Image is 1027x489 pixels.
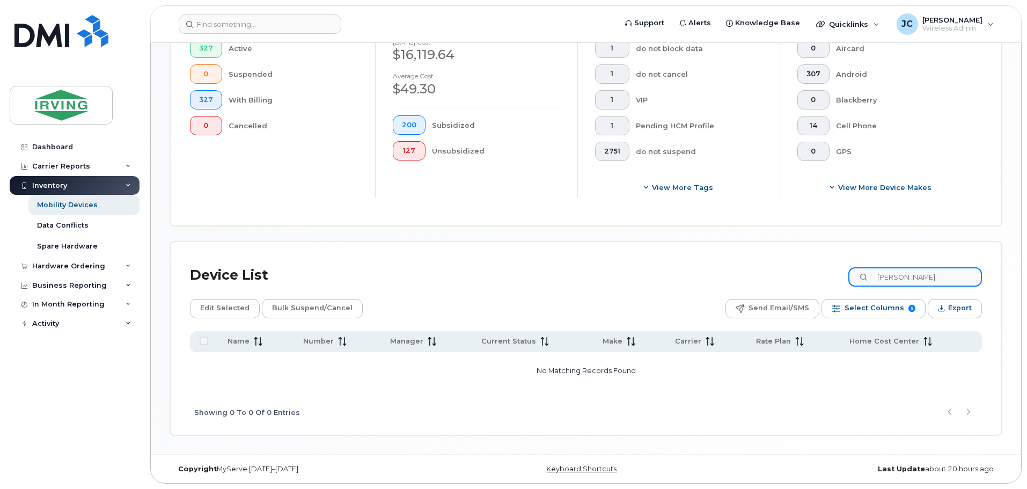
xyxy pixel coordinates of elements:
[672,12,718,34] a: Alerts
[229,90,358,110] div: With Billing
[595,178,762,198] button: View more tags
[595,142,629,161] button: 2751
[636,64,763,84] div: do not cancel
[688,18,711,28] span: Alerts
[604,96,620,104] span: 1
[821,299,926,318] button: Select Columns 9
[393,46,560,64] div: $16,119.64
[836,116,965,135] div: Cell Phone
[836,90,965,110] div: Blackberry
[797,116,830,135] button: 14
[889,13,1001,35] div: John Cameron
[636,39,763,58] div: do not block data
[390,337,423,346] span: Manager
[393,115,426,135] button: 200
[806,44,820,53] span: 0
[652,183,713,193] span: View more tags
[595,90,629,110] button: 1
[432,141,561,160] div: Unsubsidized
[797,142,830,161] button: 0
[908,305,915,312] span: 9
[838,183,931,193] span: View More Device Makes
[546,465,617,473] a: Keyboard Shortcuts
[756,337,791,346] span: Rate Plan
[228,337,250,346] span: Name
[836,142,965,161] div: GPS
[735,18,800,28] span: Knowledge Base
[179,14,341,34] input: Find something...
[303,337,334,346] span: Number
[190,39,222,58] button: 327
[170,465,448,473] div: MyServe [DATE]–[DATE]
[604,70,620,78] span: 1
[272,300,353,316] span: Bulk Suspend/Cancel
[797,178,965,198] button: View More Device Makes
[194,356,978,385] p: No Matching Records Found
[806,96,820,104] span: 0
[878,465,925,473] strong: Last Update
[199,96,213,104] span: 327
[718,12,808,34] a: Knowledge Base
[724,465,1002,473] div: about 20 hours ago
[636,142,763,161] div: do not suspend
[636,90,763,110] div: VIP
[190,90,222,110] button: 327
[604,121,620,130] span: 1
[481,337,536,346] span: Current Status
[190,261,268,289] div: Device List
[190,64,222,84] button: 0
[402,147,416,155] span: 127
[432,115,561,135] div: Subsidized
[393,72,560,79] h4: Average cost
[199,70,213,78] span: 0
[200,300,250,316] span: Edit Selected
[845,300,904,316] span: Select Columns
[262,299,363,318] button: Bulk Suspend/Cancel
[725,299,819,318] button: Send Email/SMS
[393,141,426,160] button: 127
[749,300,809,316] span: Send Email/SMS
[797,39,830,58] button: 0
[603,337,622,346] span: Make
[836,64,965,84] div: Android
[806,121,820,130] span: 14
[199,44,213,53] span: 327
[402,121,416,129] span: 200
[922,16,982,24] span: [PERSON_NAME]
[229,116,358,135] div: Cancelled
[199,121,213,130] span: 0
[595,39,629,58] button: 1
[836,39,965,58] div: Aircard
[190,299,260,318] button: Edit Selected
[928,299,982,318] button: Export
[948,300,972,316] span: Export
[806,147,820,156] span: 0
[675,337,701,346] span: Carrier
[190,116,222,135] button: 0
[922,24,982,33] span: Wireless Admin
[634,18,664,28] span: Support
[849,337,919,346] span: Home Cost Center
[797,90,830,110] button: 0
[604,44,620,53] span: 1
[636,116,763,135] div: Pending HCM Profile
[806,70,820,78] span: 307
[229,64,358,84] div: Suspended
[393,80,560,98] div: $49.30
[604,147,620,156] span: 2751
[229,39,358,58] div: Active
[809,13,887,35] div: Quicklinks
[848,267,982,287] input: Search Device List ...
[595,64,629,84] button: 1
[829,20,868,28] span: Quicklinks
[595,116,629,135] button: 1
[178,465,217,473] strong: Copyright
[901,18,913,31] span: JC
[618,12,672,34] a: Support
[797,64,830,84] button: 307
[194,405,300,421] span: Showing 0 To 0 Of 0 Entries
